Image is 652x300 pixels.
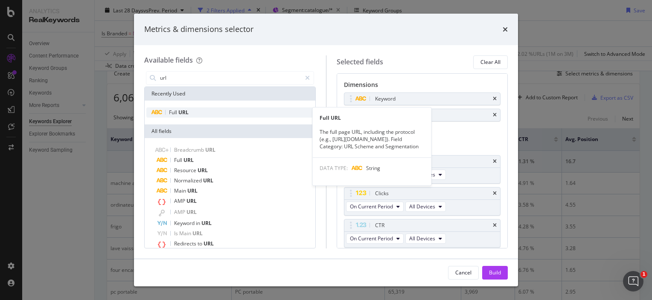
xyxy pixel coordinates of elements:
span: Main [174,187,187,194]
span: DATA TYPE: [320,164,348,172]
span: URL [203,177,213,184]
span: in [196,219,201,227]
div: ClickstimesOn Current PeriodAll Devices [344,187,501,216]
span: URL [186,208,197,216]
span: Keyword [174,219,196,227]
span: Main [179,230,192,237]
span: Is [174,230,179,237]
div: Full URL [313,114,431,121]
div: times [493,96,497,101]
span: URL [178,109,189,116]
span: URL [183,156,194,164]
input: Search by field name [159,72,301,84]
div: times [493,191,497,196]
div: Build [489,269,501,276]
div: modal [134,14,518,286]
span: Full [169,109,178,116]
span: AMP [174,208,186,216]
span: Resource [174,167,198,174]
button: Build [482,266,508,280]
button: On Current Period [346,234,404,244]
div: All fields [145,124,315,138]
div: Clear All [480,58,501,66]
iframe: Intercom live chat [623,271,643,291]
div: Available fields [144,55,193,65]
div: Cancel [455,269,472,276]
span: to [198,240,204,247]
button: On Current Period [346,202,404,212]
div: times [493,159,497,164]
span: AMP [174,197,186,205]
span: Redirects [174,240,198,247]
span: All Devices [409,235,435,242]
span: URL [186,197,197,205]
span: URL [204,240,214,247]
span: URL [205,146,215,153]
div: Metrics & dimensions selector [144,24,253,35]
span: Full [174,156,183,164]
div: times [493,112,497,118]
div: Recently Used [145,87,315,101]
span: URL [201,219,212,227]
span: Breadcrumb [174,146,205,153]
div: Selected fields [337,57,383,67]
div: Clicks [375,189,389,198]
div: CTR [375,221,384,230]
span: String [366,164,380,172]
div: times [503,24,508,35]
button: All Devices [405,234,446,244]
span: Normalized [174,177,203,184]
span: On Current Period [350,235,393,242]
button: All Devices [405,202,446,212]
div: Keyword [375,95,396,103]
span: URL [187,187,198,194]
div: CTRtimesOn Current PeriodAll Devices [344,219,501,248]
span: 1 [640,271,647,278]
div: Keywordtimes [344,92,501,105]
span: URL [198,167,208,174]
div: Dimensions [344,81,501,92]
button: Clear All [473,55,508,69]
button: Cancel [448,266,479,280]
div: times [493,223,497,228]
span: URL [192,230,203,237]
div: The full page URL, including the protocol (e.g., [URL][DOMAIN_NAME]). Field Category: URL Scheme ... [313,128,431,150]
span: All Devices [409,203,435,210]
span: On Current Period [350,203,393,210]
